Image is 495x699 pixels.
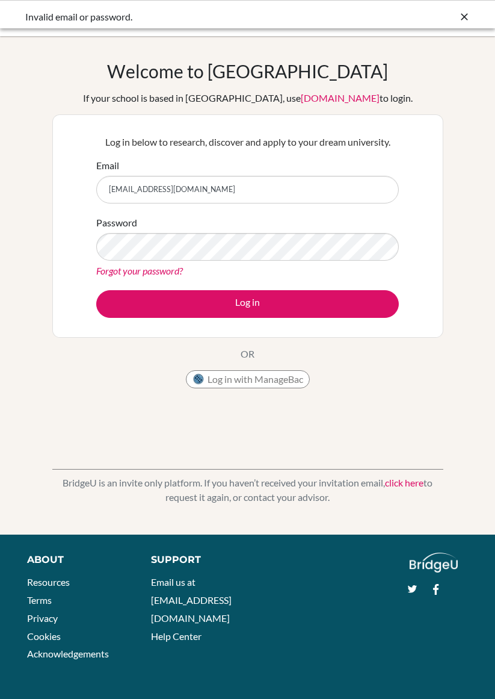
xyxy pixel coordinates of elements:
img: logo_white@2x-f4f0deed5e89b7ecb1c2cc34c3e3d731f90f0f143d5ea2071677605dd97b5244.png [410,553,458,573]
div: Support [151,553,237,567]
a: Help Center [151,630,201,642]
div: If your school is based in [GEOGRAPHIC_DATA], use to login. [83,91,413,105]
button: Log in [96,290,399,318]
h1: Welcome to [GEOGRAPHIC_DATA] [107,60,388,82]
a: Acknowledgements [27,648,109,659]
div: Invalid email or password. [25,10,290,24]
p: OR [241,347,254,361]
a: Email us at [EMAIL_ADDRESS][DOMAIN_NAME] [151,576,232,623]
p: Log in below to research, discover and apply to your dream university. [96,135,399,149]
a: Resources [27,576,70,588]
a: [DOMAIN_NAME] [301,92,380,104]
button: Log in with ManageBac [186,370,310,388]
div: About [27,553,124,567]
label: Email [96,158,119,173]
a: Terms [27,594,52,606]
a: Cookies [27,630,61,642]
label: Password [96,216,137,230]
a: Privacy [27,612,58,624]
a: Forgot your password? [96,265,183,276]
a: click here [385,477,423,488]
p: BridgeU is an invite only platform. If you haven’t received your invitation email, to request it ... [52,476,443,505]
